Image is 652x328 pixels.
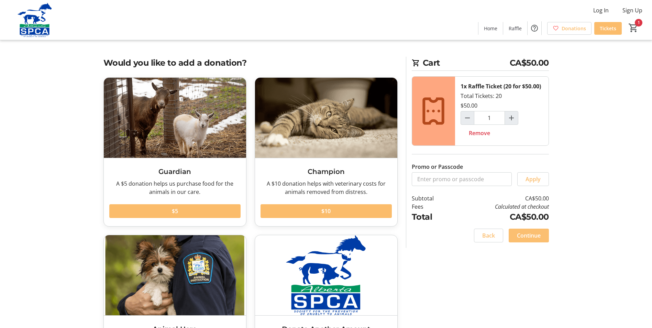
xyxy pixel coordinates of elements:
button: $5 [109,204,241,218]
div: $50.00 [461,101,477,110]
div: Total Tickets: 20 [455,77,549,145]
h2: Would you like to add a donation? [103,57,398,69]
img: Alberta SPCA's Logo [4,3,65,37]
span: Tickets [600,25,616,32]
span: Remove [469,129,490,137]
td: Calculated at checkout [451,203,549,211]
span: Log In [593,6,609,14]
button: $10 [261,204,392,218]
button: Help [528,21,541,35]
input: Enter promo or passcode [412,172,512,186]
button: Continue [509,229,549,242]
h3: Guardian [109,166,241,177]
button: Log In [588,5,614,16]
span: Back [482,231,495,240]
h2: Cart [412,57,549,71]
button: Sign Up [617,5,648,16]
a: Raffle [503,22,527,35]
td: Fees [412,203,452,211]
img: Champion [255,78,397,158]
img: Donate Another Amount [255,235,397,315]
label: Promo or Passcode [412,163,463,171]
span: Raffle [509,25,522,32]
a: Home [478,22,503,35]
td: CA$50.00 [451,194,549,203]
img: Guardian [104,78,246,158]
span: Apply [526,175,541,183]
td: Subtotal [412,194,452,203]
span: Sign Up [622,6,642,14]
button: Back [474,229,503,242]
a: Donations [547,22,592,35]
button: Apply [517,172,549,186]
button: Increment by one [505,111,518,124]
div: 1x Raffle Ticket (20 for $50.00) [461,82,541,90]
div: A $10 donation helps with veterinary costs for animals removed from distress. [261,179,392,196]
div: A $5 donation helps us purchase food for the animals in our care. [109,179,241,196]
a: Tickets [594,22,622,35]
span: CA$50.00 [510,57,549,69]
span: $10 [321,207,331,215]
td: Total [412,211,452,223]
span: $5 [172,207,178,215]
span: Continue [517,231,541,240]
h3: Champion [261,166,392,177]
span: Home [484,25,497,32]
button: Cart [627,22,640,34]
td: CA$50.00 [451,211,549,223]
img: Animal Hero [104,235,246,315]
input: Raffle Ticket (20 for $50.00) Quantity [474,111,505,125]
button: Remove [461,126,498,140]
span: Donations [562,25,586,32]
button: Decrement by one [461,111,474,124]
